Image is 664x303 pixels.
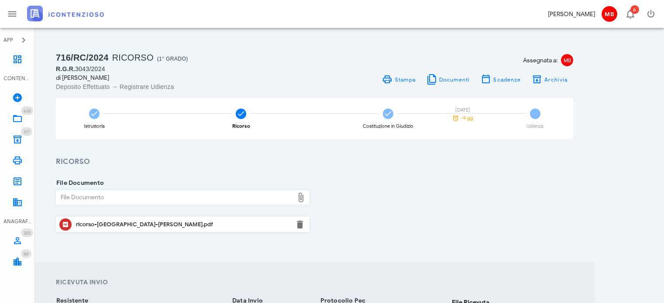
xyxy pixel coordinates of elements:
[544,76,568,83] span: Archivia
[493,76,521,83] span: Scadenze
[523,56,557,65] span: Assegnata a:
[76,221,289,228] div: ricorso-[GEOGRAPHIC_DATA]-[PERSON_NAME].pdf
[439,76,470,83] span: Documenti
[84,124,105,129] div: Istruttoria
[24,108,31,114] span: 633
[56,278,573,287] h4: Ricevuta Invio
[232,124,250,129] div: Ricorso
[56,65,310,73] div: 3043/2024
[3,218,31,225] div: ANAGRAFICA
[599,3,619,24] button: MB
[3,75,31,82] div: CONTENZIOSO
[59,218,72,231] button: Clicca per aprire un'anteprima del file o scaricarlo
[56,53,109,62] span: 716/RC/2024
[461,116,473,121] span: -9 gg
[619,3,640,24] button: Distintivo
[363,124,413,129] div: Costituzione in Giudizio
[21,106,33,115] span: Distintivo
[602,6,617,22] span: MB
[475,73,526,85] button: Scadenze
[548,10,595,19] div: [PERSON_NAME]
[56,82,310,91] div: Deposito Effettuato → Registrare Udienza
[112,53,154,62] span: Ricorso
[630,5,639,14] span: Distintivo
[21,127,32,136] span: Distintivo
[157,56,188,62] span: (1° Grado)
[21,249,31,258] span: Distintivo
[530,109,540,119] span: 4
[447,108,478,112] div: [DATE]
[421,73,475,85] button: Documenti
[21,228,33,237] span: Distintivo
[561,54,573,66] span: MB
[295,219,305,230] button: Elimina
[24,129,30,135] span: 317
[24,251,29,257] span: 88
[526,124,544,129] div: Udienza
[377,73,421,85] a: Stampa
[56,65,75,72] span: R.G.R.
[54,179,104,187] label: File Documento
[526,73,573,85] button: Archivia
[56,157,573,167] h3: Ricorso
[394,76,416,83] span: Stampa
[24,230,31,236] span: 325
[56,73,310,82] div: di [PERSON_NAME]
[27,6,104,21] img: logo-text-2x.png
[76,218,289,232] div: Clicca per aprire un'anteprima del file o scaricarlo
[56,191,294,204] div: File Documento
